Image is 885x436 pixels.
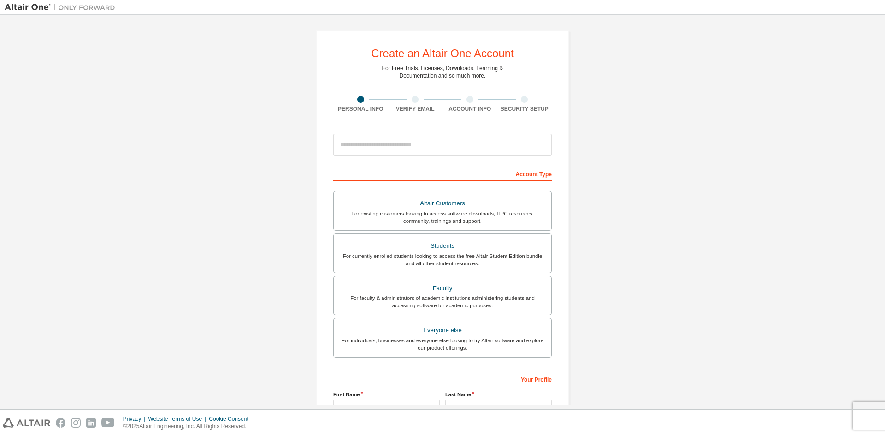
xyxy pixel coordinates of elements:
[339,282,546,295] div: Faculty
[333,105,388,113] div: Personal Info
[123,415,148,423] div: Privacy
[442,105,497,113] div: Account Info
[339,337,546,352] div: For individuals, businesses and everyone else looking to try Altair software and explore our prod...
[339,210,546,225] div: For existing customers looking to access software downloads, HPC resources, community, trainings ...
[3,418,50,428] img: altair_logo.svg
[339,197,546,210] div: Altair Customers
[339,252,546,267] div: For currently enrolled students looking to access the free Altair Student Edition bundle and all ...
[101,418,115,428] img: youtube.svg
[333,391,440,398] label: First Name
[339,239,546,252] div: Students
[333,371,552,386] div: Your Profile
[445,391,552,398] label: Last Name
[382,65,503,79] div: For Free Trials, Licenses, Downloads, Learning & Documentation and so much more.
[123,423,254,430] p: © 2025 Altair Engineering, Inc. All Rights Reserved.
[371,48,514,59] div: Create an Altair One Account
[148,415,209,423] div: Website Terms of Use
[339,324,546,337] div: Everyone else
[333,166,552,181] div: Account Type
[86,418,96,428] img: linkedin.svg
[339,294,546,309] div: For faculty & administrators of academic institutions administering students and accessing softwa...
[497,105,552,113] div: Security Setup
[56,418,65,428] img: facebook.svg
[71,418,81,428] img: instagram.svg
[209,415,254,423] div: Cookie Consent
[5,3,120,12] img: Altair One
[388,105,443,113] div: Verify Email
